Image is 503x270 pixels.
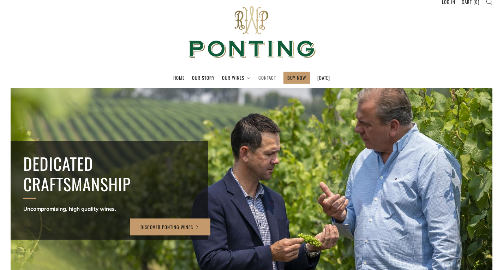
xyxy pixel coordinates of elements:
strong: Uncompromising, high quality wines. [23,205,116,212]
a: Contact [258,72,276,83]
a: Our Wines [222,72,251,83]
a: Discover Ponting Wines [130,218,210,235]
a: Our Story [192,72,215,83]
a: [DATE] [317,72,330,83]
a: BUY NOW [287,72,306,83]
a: Home [173,72,185,83]
h2: Dedicated Craftsmanship [23,154,196,194]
